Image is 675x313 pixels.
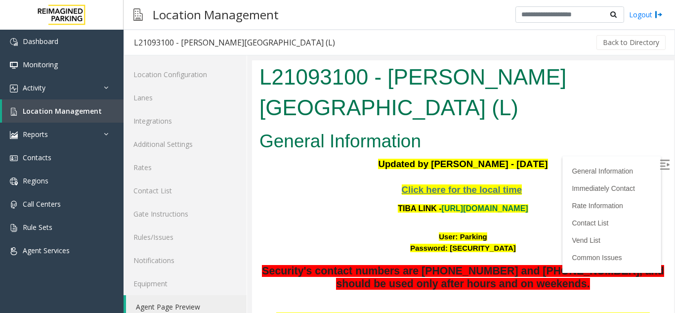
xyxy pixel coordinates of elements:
span: Agent Services [23,246,70,255]
h1: L21093100 - [PERSON_NAME][GEOGRAPHIC_DATA] (L) [7,1,415,62]
img: 'icon' [10,131,18,139]
a: [URL][DOMAIN_NAME] [190,144,276,152]
a: Lanes [124,86,247,109]
button: Back to Directory [596,35,666,50]
b: Visa, MC, Discovery, Amex [111,252,262,266]
span: Security's contact numbers are [PHONE_NUMBER] and [PHONE_NUMBER], and should be used only after h... [10,205,412,230]
font: , [111,252,265,266]
img: 'icon' [10,201,18,209]
a: Notifications [124,249,247,272]
a: Contact List [124,179,247,202]
div: L21093100 - [PERSON_NAME][GEOGRAPHIC_DATA] (L) [134,36,335,49]
img: pageIcon [133,2,143,27]
span: System [24,252,66,266]
img: 'icon' [10,178,18,185]
h3: Location Management [148,2,284,27]
h2: General Information [7,68,415,94]
a: Equipment [124,272,247,295]
font: Password: [SECURITY_DATA] [158,183,264,192]
a: Contact List [320,159,356,167]
span: Activity [23,83,45,92]
a: Location Configuration [124,63,247,86]
span: Rule Sets [23,223,52,232]
img: logout [655,9,663,20]
span: Dashboard [23,37,58,46]
a: Vend List [320,176,348,184]
font: User: Parking [187,172,235,180]
span: Click here for the local time [150,124,270,134]
span: Call Centers [23,199,61,209]
a: Immediately Contact [320,124,383,132]
img: 'icon' [10,38,18,46]
a: Common Issues [320,193,370,201]
img: 'icon' [10,247,18,255]
a: General Information [320,107,381,115]
span: Monitoring [23,60,58,69]
span: Contacts [23,153,51,162]
a: Logout [629,9,663,20]
a: Rates [124,156,247,179]
img: 'icon' [10,224,18,232]
img: 'icon' [10,108,18,116]
span: accepts [66,252,110,266]
span: Regions [23,176,48,185]
a: Rate Information [320,141,371,149]
a: Rules/Issues [124,225,247,249]
a: Location Management [2,99,124,123]
span: Reports [23,130,48,139]
img: 'icon' [10,61,18,69]
a: Gate Instructions [124,202,247,225]
span: Location Management [23,106,102,116]
img: Open/Close Sidebar Menu [408,99,418,109]
a: Click here for the local time [150,126,270,134]
a: Additional Settings [124,133,247,156]
a: Integrations [124,109,247,133]
font: TIBA LINK - [146,144,276,152]
span: Updated by [PERSON_NAME] - [DATE] [126,98,295,109]
img: 'icon' [10,154,18,162]
img: 'icon' [10,85,18,92]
